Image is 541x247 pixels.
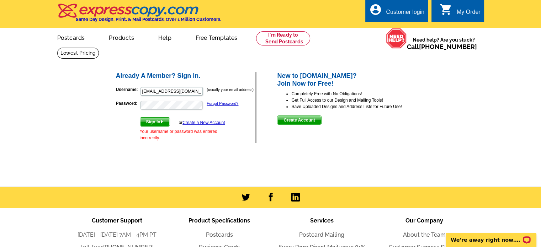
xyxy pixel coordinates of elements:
[386,9,424,19] div: Customer login
[140,118,170,126] span: Sign In
[369,3,382,16] i: account_circle
[207,101,238,106] a: Forgot Password?
[66,231,168,239] li: [DATE] - [DATE] 7AM - 4PM PT
[440,8,481,17] a: shopping_cart My Order
[277,116,321,125] button: Create Account
[207,87,254,92] small: (usually your email address)
[76,17,221,22] h4: Same Day Design, Print, & Mail Postcards. Over 1 Million Customers.
[189,217,250,224] span: Product Specifications
[92,217,142,224] span: Customer Support
[419,43,477,50] a: [PHONE_NUMBER]
[403,231,446,238] a: About the Team
[206,231,233,238] a: Postcards
[140,128,225,141] div: Your username or password was entered incorrectly.
[407,43,477,50] span: Call
[457,9,481,19] div: My Order
[57,9,221,22] a: Same Day Design, Print, & Mail Postcards. Over 1 Million Customers.
[97,29,145,45] a: Products
[441,225,541,247] iframe: LiveChat chat widget
[46,29,96,45] a: Postcards
[182,120,225,125] a: Create a New Account
[299,231,344,238] a: Postcard Mailing
[184,29,249,45] a: Free Templates
[291,91,426,97] li: Completely Free with No Obligations!
[369,8,424,17] a: account_circle Customer login
[116,72,256,80] h2: Already A Member? Sign In.
[116,86,140,93] label: Username:
[386,28,407,49] img: help
[147,29,183,45] a: Help
[116,100,140,107] label: Password:
[277,116,321,124] span: Create Account
[277,72,426,87] h2: New to [DOMAIN_NAME]? Join Now for Free!
[440,3,452,16] i: shopping_cart
[291,97,426,103] li: Get Full Access to our Design and Mailing Tools!
[407,36,481,50] span: Need help? Are you stuck?
[179,119,225,126] div: or
[405,217,443,224] span: Our Company
[310,217,334,224] span: Services
[291,103,426,110] li: Save Uploaded Designs and Address Lists for Future Use!
[160,120,164,123] img: button-next-arrow-white.png
[140,117,170,127] button: Sign In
